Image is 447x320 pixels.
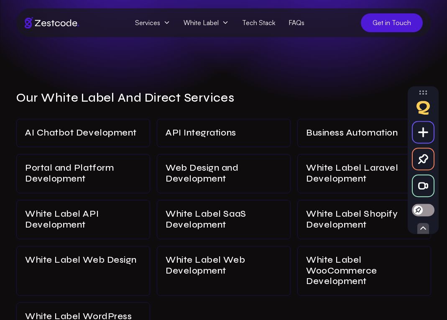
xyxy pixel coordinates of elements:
[177,13,235,32] span: White Label
[361,13,423,32] a: Get in Touch
[157,119,290,147] a: Learn more about api integrations
[298,154,431,193] a: Learn more about white label laravel development
[16,91,431,105] h2: Our White Label and Direct Services
[157,246,290,295] a: Learn more about white label web development
[17,154,150,193] a: Learn more about portal and platform development
[157,154,290,193] a: Learn more about web design and development
[128,13,177,32] span: Services
[282,13,311,32] a: FAQs
[298,246,431,295] a: Learn more about white label woocommerce development
[17,246,150,295] a: Learn more about white label web design
[17,119,150,147] a: Learn more about ai chatbot development
[298,200,431,239] a: Learn more about white label shopify development
[25,17,79,28] img: Brand logo of zestcode digital
[298,119,431,147] a: Learn more about business automation
[235,13,282,32] a: Tech Stack
[157,200,290,239] a: Learn more about white label saas development
[17,200,150,239] a: Learn more about white label api development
